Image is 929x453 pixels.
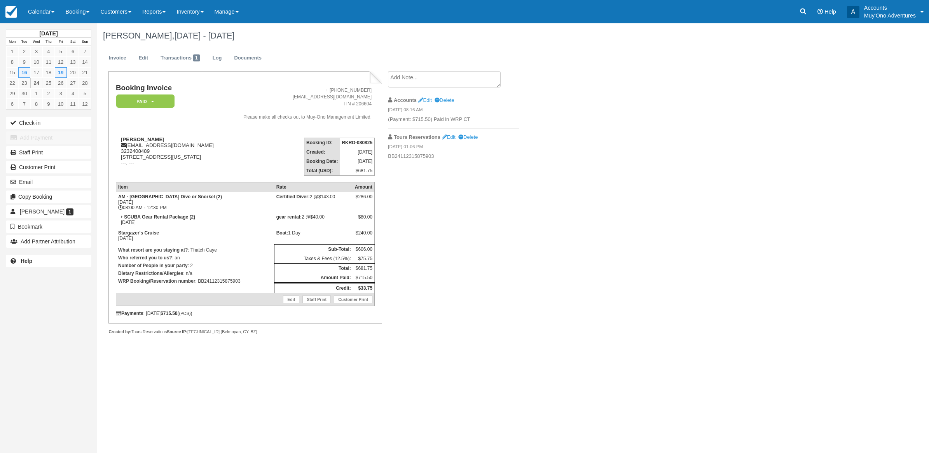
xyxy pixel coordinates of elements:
a: 14 [79,57,91,67]
strong: Number of People in your party [118,263,188,268]
td: [DATE] [340,157,374,166]
b: Help [21,258,32,264]
em: Paid [116,94,175,108]
a: Edit [442,134,456,140]
strong: Stargazer's Cruise [118,230,159,236]
a: 3 [55,88,67,99]
a: 21 [79,67,91,78]
a: 24 [30,78,42,88]
a: 18 [42,67,54,78]
td: $681.75 [340,166,374,176]
a: 28 [79,78,91,88]
button: Check-in [6,117,91,129]
td: $715.50 [353,273,375,283]
strong: Accounts [394,97,417,103]
p: Muy'Ono Adventures [864,12,916,19]
strong: Source IP: [167,329,187,334]
th: Thu [42,38,54,46]
a: 9 [18,57,30,67]
strong: gear rental [276,214,302,220]
p: : an [118,254,272,262]
a: Edit [133,51,154,66]
a: 4 [42,46,54,57]
strong: WRP Booking/Reservation number [118,278,195,284]
strong: [DATE] [39,30,58,37]
div: $80.00 [355,214,372,226]
div: $240.00 [355,230,372,242]
a: Customer Print [6,161,91,173]
a: 20 [67,67,79,78]
td: [DATE] 08:00 AM - 12:30 PM [116,192,274,213]
p: : n/a [118,269,272,277]
a: 1 [30,88,42,99]
a: Delete [458,134,478,140]
th: Amount [353,182,375,192]
strong: $715.50 [161,311,177,316]
a: 22 [6,78,18,88]
address: + [PHONE_NUMBER] [EMAIL_ADDRESS][DOMAIN_NAME] TIN # 206604 Please make all checks out to Muy-Ono ... [228,87,372,121]
th: Wed [30,38,42,46]
span: [PERSON_NAME] [20,208,65,215]
a: 6 [67,46,79,57]
p: (Payment: $715.50) Paid in WRP CT [388,116,519,123]
a: Documents [228,51,267,66]
th: Tue [18,38,30,46]
em: [DATE] 01:06 PM [388,143,519,152]
button: Email [6,176,91,188]
th: Sun [79,38,91,46]
td: $75.75 [353,254,375,264]
td: $681.75 [353,264,375,273]
a: 1 [6,46,18,57]
i: Help [817,9,823,14]
th: Sat [67,38,79,46]
th: Mon [6,38,18,46]
a: 15 [6,67,18,78]
p: : 2 [118,262,272,269]
a: 12 [79,99,91,109]
div: [EMAIL_ADDRESS][DOMAIN_NAME] 3232408489 [STREET_ADDRESS][US_STATE] ---, --- [116,136,225,175]
a: 4 [67,88,79,99]
a: 27 [67,78,79,88]
p: : Thatch Caye [118,246,272,254]
strong: Payments [116,311,143,316]
small: (POS) [179,311,191,316]
th: Booking ID: [304,138,340,148]
button: Add Payment [6,131,91,144]
a: Staff Print [302,296,331,303]
p: BB24112315875903 [388,153,519,160]
a: 10 [30,57,42,67]
em: [DATE] 08:16 AM [388,107,519,115]
strong: $33.75 [358,285,372,291]
a: Transactions1 [155,51,206,66]
strong: Who referred you to us? [118,255,172,261]
a: 3 [30,46,42,57]
a: Staff Print [6,146,91,159]
p: : BB24112315875903 [118,277,272,285]
a: 19 [55,67,67,78]
a: 26 [55,78,67,88]
td: [DATE] [116,228,274,244]
strong: Dietary Restrictions/Allergies [118,271,183,276]
button: Bookmark [6,220,91,233]
span: $40.00 [310,214,325,220]
p: Accounts [864,4,916,12]
a: 6 [6,99,18,109]
button: Copy Booking [6,191,91,203]
a: 5 [55,46,67,57]
a: Customer Print [334,296,372,303]
a: Help [6,255,91,267]
a: 11 [67,99,79,109]
span: Help [824,9,836,15]
th: Rate [274,182,353,192]
a: Log [207,51,228,66]
a: 30 [18,88,30,99]
a: 2 [42,88,54,99]
a: 2 [18,46,30,57]
th: Created: [304,147,340,157]
a: 5 [79,88,91,99]
img: checkfront-main-nav-mini-logo.png [5,6,17,18]
th: Booking Date: [304,157,340,166]
h1: [PERSON_NAME], [103,31,788,40]
a: Delete [435,97,454,103]
a: 7 [79,46,91,57]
